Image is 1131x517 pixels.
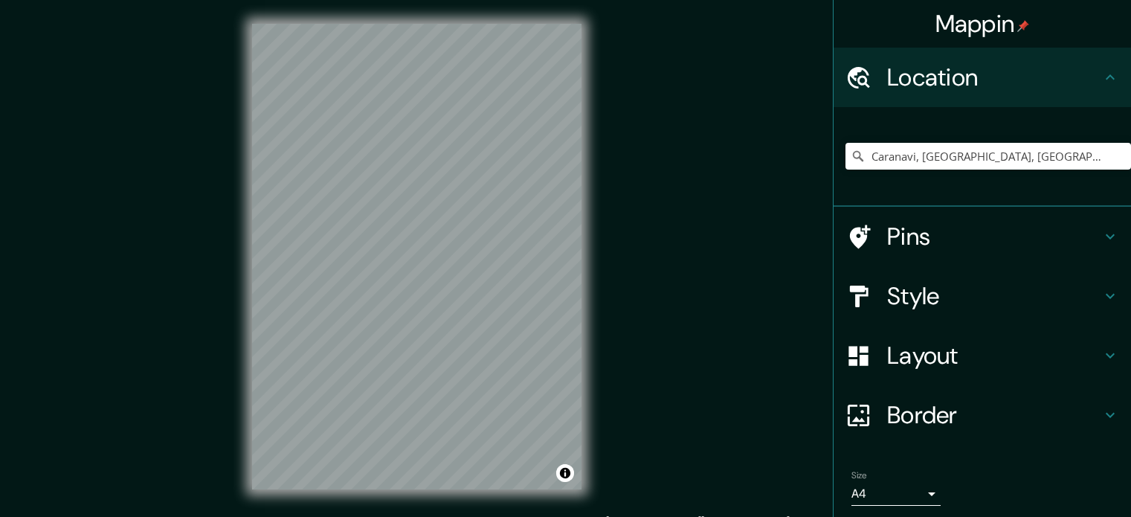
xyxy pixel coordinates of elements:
iframe: Help widget launcher [999,459,1115,501]
div: Style [834,266,1131,326]
input: Pick your city or area [845,143,1131,170]
h4: Style [887,281,1101,311]
img: pin-icon.png [1017,20,1029,32]
div: Border [834,385,1131,445]
div: A4 [851,482,941,506]
h4: Pins [887,222,1101,251]
h4: Mappin [935,9,1030,39]
h4: Layout [887,341,1101,370]
div: Location [834,48,1131,107]
h4: Location [887,62,1101,92]
button: Toggle attribution [556,464,574,482]
div: Layout [834,326,1131,385]
canvas: Map [252,24,581,489]
label: Size [851,469,867,482]
div: Pins [834,207,1131,266]
h4: Border [887,400,1101,430]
